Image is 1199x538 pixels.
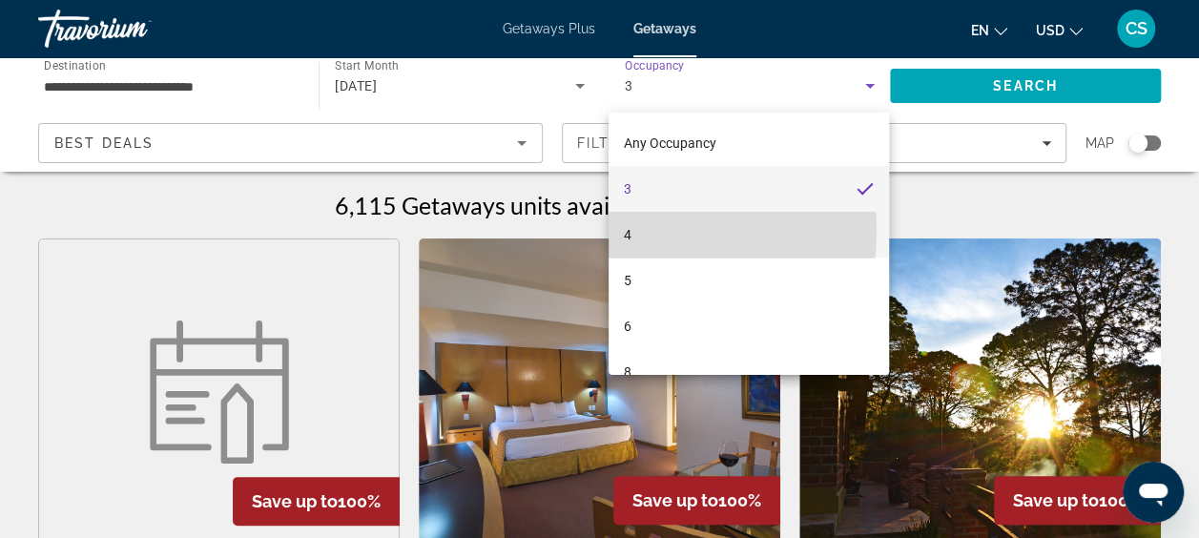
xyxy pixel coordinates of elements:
[624,177,631,200] span: 3
[624,223,631,246] span: 4
[624,269,631,292] span: 5
[624,135,716,151] span: Any Occupancy
[1123,462,1184,523] iframe: Button to launch messaging window
[624,361,631,383] span: 8
[624,315,631,338] span: 6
